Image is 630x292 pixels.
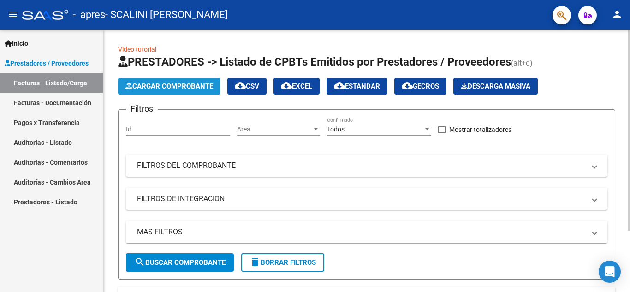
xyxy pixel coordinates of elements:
[281,82,312,90] span: EXCEL
[134,258,226,267] span: Buscar Comprobante
[126,221,607,243] mat-expansion-panel-header: MAS FILTROS
[118,78,220,95] button: Cargar Comprobante
[73,5,105,25] span: - apres
[126,188,607,210] mat-expansion-panel-header: FILTROS DE INTEGRACION
[599,261,621,283] div: Open Intercom Messenger
[334,80,345,91] mat-icon: cloud_download
[511,59,533,67] span: (alt+q)
[105,5,228,25] span: - SCALINI [PERSON_NAME]
[334,82,380,90] span: Estandar
[137,161,585,171] mat-panel-title: FILTROS DEL COMPROBANTE
[453,78,538,95] button: Descarga Masiva
[134,257,145,268] mat-icon: search
[402,82,439,90] span: Gecros
[235,80,246,91] mat-icon: cloud_download
[453,78,538,95] app-download-masive: Descarga masiva de comprobantes (adjuntos)
[125,82,213,90] span: Cargar Comprobante
[327,78,387,95] button: Estandar
[273,78,320,95] button: EXCEL
[5,58,89,68] span: Prestadores / Proveedores
[449,124,511,135] span: Mostrar totalizadores
[7,9,18,20] mat-icon: menu
[402,80,413,91] mat-icon: cloud_download
[118,46,156,53] a: Video tutorial
[250,257,261,268] mat-icon: delete
[126,253,234,272] button: Buscar Comprobante
[5,38,28,48] span: Inicio
[237,125,312,133] span: Area
[394,78,446,95] button: Gecros
[612,9,623,20] mat-icon: person
[118,55,511,68] span: PRESTADORES -> Listado de CPBTs Emitidos por Prestadores / Proveedores
[126,155,607,177] mat-expansion-panel-header: FILTROS DEL COMPROBANTE
[327,125,345,133] span: Todos
[241,253,324,272] button: Borrar Filtros
[461,82,530,90] span: Descarga Masiva
[227,78,267,95] button: CSV
[137,227,585,237] mat-panel-title: MAS FILTROS
[137,194,585,204] mat-panel-title: FILTROS DE INTEGRACION
[281,80,292,91] mat-icon: cloud_download
[250,258,316,267] span: Borrar Filtros
[126,102,158,115] h3: Filtros
[235,82,259,90] span: CSV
